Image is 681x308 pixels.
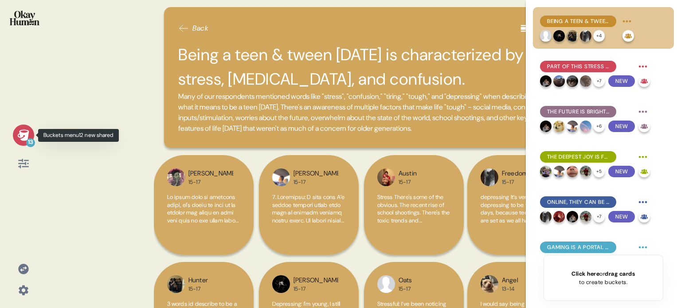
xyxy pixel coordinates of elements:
[553,30,565,42] img: profilepic_24352277514419179.jpg
[540,166,552,177] img: profilepic_6877948202318065.jpg
[502,285,518,292] div: 13-14
[553,121,565,132] img: profilepic_24562461613369700.jpg
[188,276,208,285] div: Hunter
[547,62,609,70] span: Part of this stress comes from the crushing expectations teens (and even tweens) feel.
[593,75,605,87] div: + 7
[608,75,635,87] span: New
[571,269,635,286] div: or to create buckets.
[580,75,591,87] img: profilepic_6913426335444618.jpg
[399,285,412,292] div: 15-17
[540,121,552,132] img: profilepic_6676094102494828.jpg
[481,168,498,186] img: profilepic_7153219168049997.jpg
[553,211,565,222] img: profilepic_7259314917440112.jpg
[580,211,591,222] img: profilepic_6574682655973805.jpg
[188,179,233,186] div: 15-17
[38,129,119,142] div: Buckets menu12 new shared
[188,169,233,179] div: [PERSON_NAME]
[192,23,208,34] span: Back
[567,211,578,222] img: profilepic_6676094102494828.jpg
[567,121,578,132] img: profilepic_6820279374694532.jpg
[481,275,498,293] img: profilepic_6931013800323669.jpg
[593,166,605,177] div: + 5
[178,91,549,134] span: Many of our respondents mentioned words like "stress", "confusion," "tiring," "tough," and "depre...
[540,75,552,87] img: profilepic_6676094102494828.jpg
[167,275,185,293] img: profilepic_24597433186537109.jpg
[547,153,609,161] span: The deepest joy is found in connection with others and in creative outlets.
[580,121,591,132] img: profilepic_6878462908917751.jpg
[502,276,518,285] div: Angel
[26,138,35,147] div: 13
[580,30,591,42] img: profilepic_7153219168049997.jpg
[167,168,185,186] img: profilepic_6170205443082791.jpg
[553,166,565,177] img: profilepic_6820279374694532.jpg
[547,243,609,251] span: Gaming is a portal to online communities where connection moves quickly beyond the game itself.
[547,17,609,25] span: Being a teen & tween [DATE] is characterized by stress, [MEDICAL_DATA], and confusion.
[567,30,578,42] img: profilepic_24597433186537109.jpg
[502,169,528,179] div: Freedom
[553,75,565,87] img: profilepic_6833551066720696.jpg
[294,169,338,179] div: [PERSON_NAME]
[547,198,609,206] span: Online, they can be loud, confident, and relaxed; IRL, they are more timid, anxious, and self-con...
[272,275,290,293] img: profilepic_24352277514419179.jpg
[377,168,395,186] img: profilepic_6891073090983638.jpg
[272,168,290,186] img: profilepic_6820279374694532.jpg
[593,30,605,42] div: + 4
[540,211,552,222] img: profilepic_7153219168049997.jpg
[567,75,578,87] img: profilepic_6982088968495490.jpg
[377,275,395,293] img: profilepic_6710859022346144.jpg
[294,285,338,292] div: 15-17
[399,276,412,285] div: Oats
[502,179,528,186] div: 15-17
[547,108,609,116] span: The future is bright and imbued with hope and it's bleak with the reality of being an adult [DATE].
[540,30,552,42] img: profilepic_6710859022346144.jpg
[571,270,599,277] span: Click here
[10,11,39,25] img: okayhuman.3b1b6348.png
[593,211,605,222] div: + 7
[580,166,591,177] img: profilepic_6574682655973805.jpg
[605,270,635,277] span: drag cards
[188,285,208,292] div: 15-17
[294,276,338,285] div: [PERSON_NAME]
[567,166,578,177] img: profilepic_6995375093862697.jpg
[178,43,549,91] h2: Being a teen & tween [DATE] is characterized by stress, [MEDICAL_DATA], and confusion.
[608,166,635,177] span: New
[399,169,417,179] div: Austin
[608,121,635,132] span: New
[399,179,417,186] div: 15-17
[294,179,338,186] div: 15-17
[608,211,635,222] span: New
[593,121,605,132] div: + 6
